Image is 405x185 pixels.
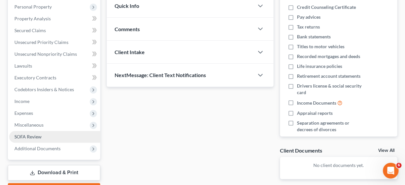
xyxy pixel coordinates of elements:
span: Quick Info [115,3,139,9]
span: Lawsuits [14,63,32,69]
span: Codebtors Insiders & Notices [14,87,74,92]
a: Property Analysis [9,13,100,25]
span: Personal Property [14,4,52,10]
span: Separation agreements or decrees of divorces [297,120,362,133]
span: Unsecured Nonpriority Claims [14,51,77,57]
a: Executory Contracts [9,72,100,84]
span: Client Intake [115,49,145,55]
span: Secured Claims [14,28,46,33]
span: Unsecured Priority Claims [14,39,68,45]
span: 6 [396,163,401,168]
p: No client documents yet. [285,162,392,169]
span: Income [14,98,29,104]
span: Comments [115,26,140,32]
div: Client Documents [280,147,322,154]
span: NextMessage: Client Text Notifications [115,72,206,78]
span: Tax returns [297,24,320,30]
a: Secured Claims [9,25,100,36]
a: Unsecured Priority Claims [9,36,100,48]
span: Property Analysis [14,16,51,21]
span: Pay advices [297,14,321,20]
span: Recorded mortgages and deeds [297,53,360,60]
span: Appraisal reports [297,110,333,116]
a: Lawsuits [9,60,100,72]
span: Income Documents [297,100,336,106]
span: Life insurance policies [297,63,342,70]
a: SOFA Review [9,131,100,143]
a: View All [378,148,395,153]
span: Bank statements [297,33,331,40]
span: Drivers license & social security card [297,83,362,96]
span: SOFA Review [14,134,42,139]
span: Miscellaneous [14,122,44,128]
a: Download & Print [8,165,100,180]
span: Retirement account statements [297,73,360,79]
a: Unsecured Nonpriority Claims [9,48,100,60]
iframe: Intercom live chat [383,163,398,178]
span: Executory Contracts [14,75,56,80]
span: Expenses [14,110,33,116]
span: Additional Documents [14,146,61,151]
span: Credit Counseling Certificate [297,4,356,10]
span: Titles to motor vehicles [297,43,344,50]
